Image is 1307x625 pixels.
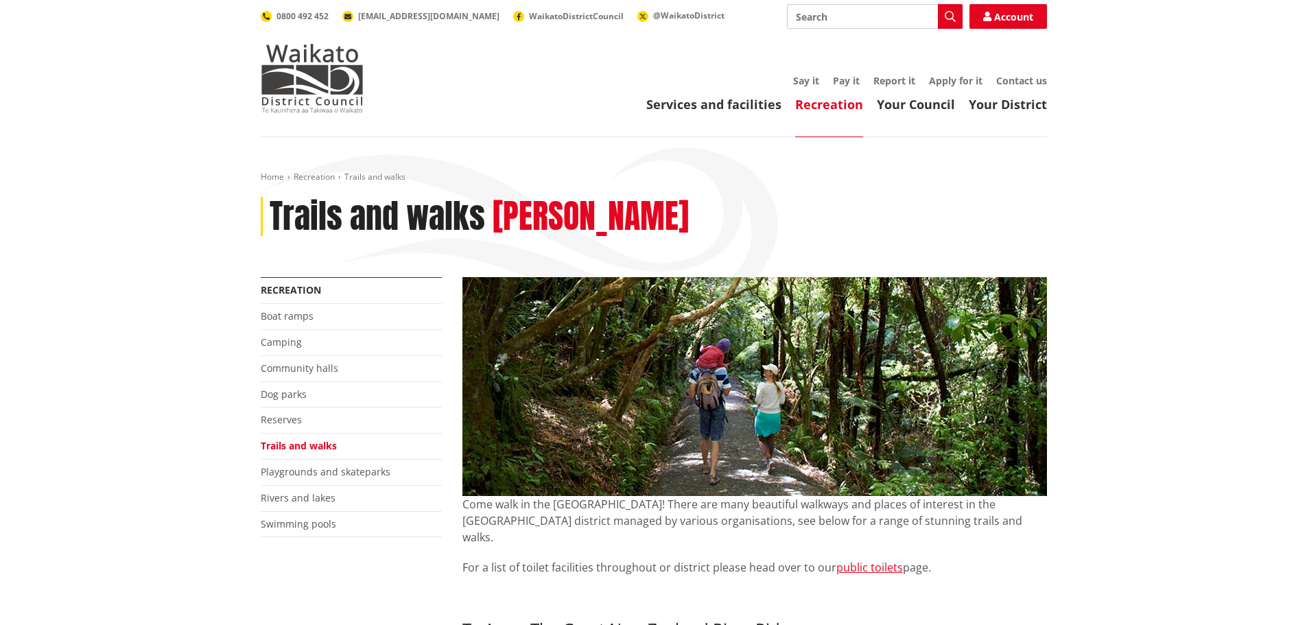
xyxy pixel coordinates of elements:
[261,44,364,113] img: Waikato District Council - Te Kaunihera aa Takiwaa o Waikato
[261,335,302,349] a: Camping
[261,439,337,452] a: Trails and walks
[929,74,982,87] a: Apply for it
[358,10,499,22] span: [EMAIL_ADDRESS][DOMAIN_NAME]
[261,388,307,401] a: Dog parks
[261,362,338,375] a: Community halls
[793,74,819,87] a: Say it
[873,74,915,87] a: Report it
[653,10,725,21] span: @WaikatoDistrict
[342,10,499,22] a: [EMAIL_ADDRESS][DOMAIN_NAME]
[462,559,1047,576] p: For a list of toilet facilities throughout or district please head over to our page.
[996,74,1047,87] a: Contact us
[969,96,1047,113] a: Your District
[833,74,860,87] a: Pay it
[261,309,314,322] a: Boat ramps
[261,172,1047,183] nav: breadcrumb
[261,171,284,182] a: Home
[261,491,335,504] a: Rivers and lakes
[462,277,1047,496] img: Bridal Veil Falls
[877,96,955,113] a: Your Council
[270,197,485,237] h1: Trails and walks
[276,10,329,22] span: 0800 492 452
[646,96,781,113] a: Services and facilities
[836,560,903,575] a: public toilets
[462,496,1047,545] p: Come walk in the [GEOGRAPHIC_DATA]! There are many beautiful walkways and places of interest in t...
[261,283,321,296] a: Recreation
[261,413,302,426] a: Reserves
[787,4,963,29] input: Search input
[969,4,1047,29] a: Account
[261,10,329,22] a: 0800 492 452
[637,10,725,21] a: @WaikatoDistrict
[513,10,624,22] a: WaikatoDistrictCouncil
[529,10,624,22] span: WaikatoDistrictCouncil
[294,171,335,182] a: Recreation
[261,465,390,478] a: Playgrounds and skateparks
[795,96,863,113] a: Recreation
[344,171,405,182] span: Trails and walks
[493,197,689,237] h2: [PERSON_NAME]
[261,517,336,530] a: Swimming pools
